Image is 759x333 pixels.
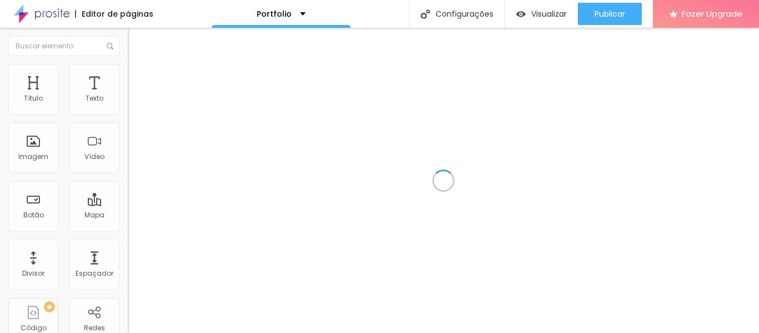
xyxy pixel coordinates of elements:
[421,9,430,19] img: Icone
[84,153,104,161] div: Vídeo
[24,95,43,102] div: Título
[76,270,113,277] div: Espaçador
[595,9,625,18] span: Publicar
[86,95,103,102] div: Texto
[516,9,526,19] img: view-1.svg
[84,211,104,219] div: Mapa
[682,9,742,18] span: Fazer Upgrade
[578,3,642,25] button: Publicar
[18,153,48,161] div: Imagem
[107,43,113,49] img: Icone
[8,36,119,56] input: Buscar elemento
[75,10,153,18] div: Editor de páginas
[531,9,567,18] span: Visualizar
[505,3,578,25] button: Visualizar
[22,270,44,277] div: Divisor
[257,10,292,18] p: Portfolio
[23,211,44,219] div: Botão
